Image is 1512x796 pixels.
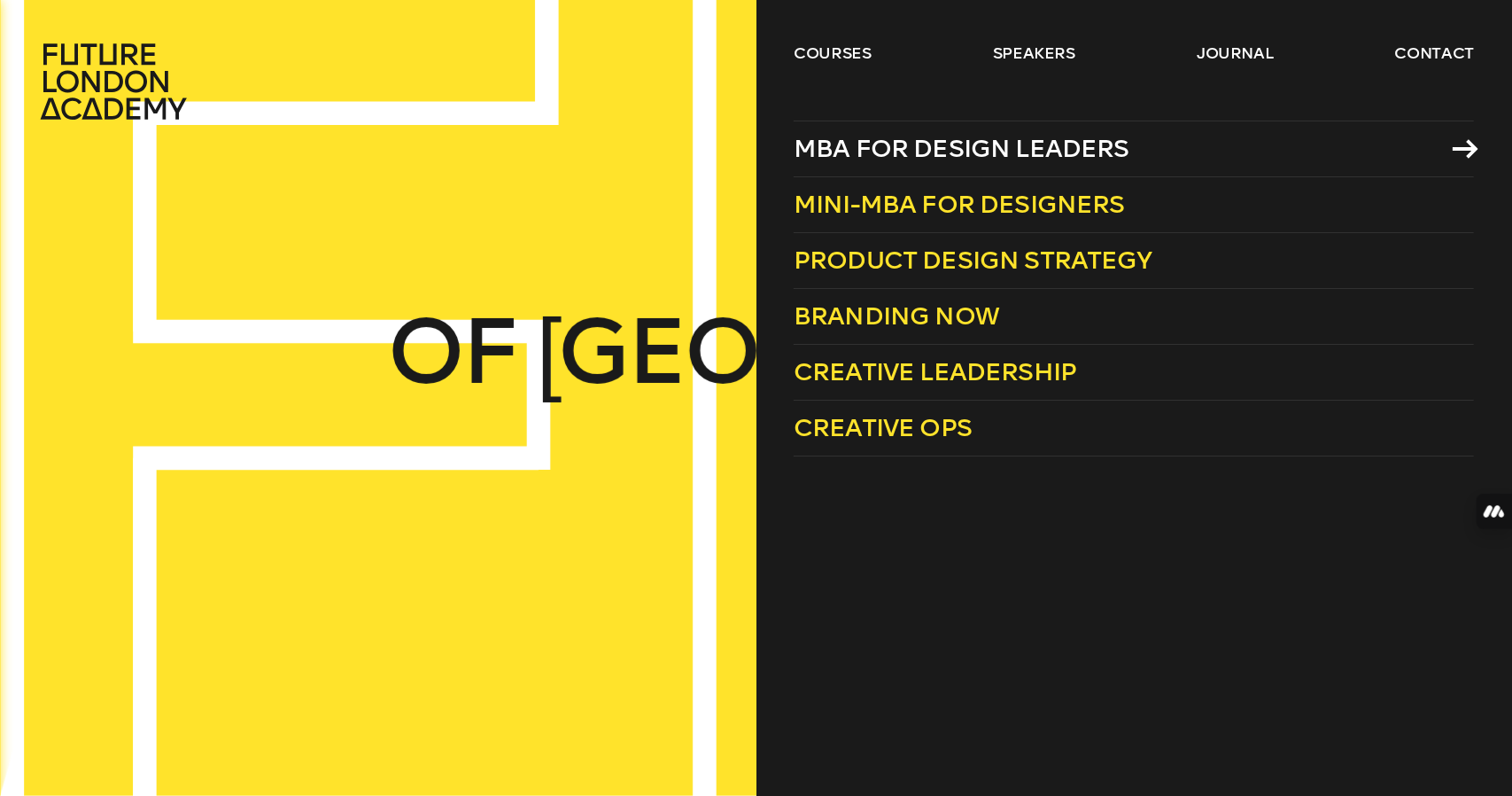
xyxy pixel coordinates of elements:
span: Branding Now [794,301,999,331]
span: Mini-MBA for Designers [794,190,1125,219]
span: Creative Leadership [794,357,1076,386]
a: Mini-MBA for Designers [794,177,1474,233]
span: Product Design Strategy [794,246,1152,275]
a: Branding Now [794,289,1474,345]
a: courses [794,43,872,64]
a: journal [1197,43,1274,64]
a: Creative Ops [794,401,1474,457]
a: Product Design Strategy [794,233,1474,289]
span: MBA for Design Leaders [794,134,1129,163]
a: contact [1395,43,1475,64]
a: Creative Leadership [794,345,1474,401]
a: MBA for Design Leaders [794,121,1474,177]
a: speakers [993,43,1075,64]
span: Creative Ops [794,413,972,442]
